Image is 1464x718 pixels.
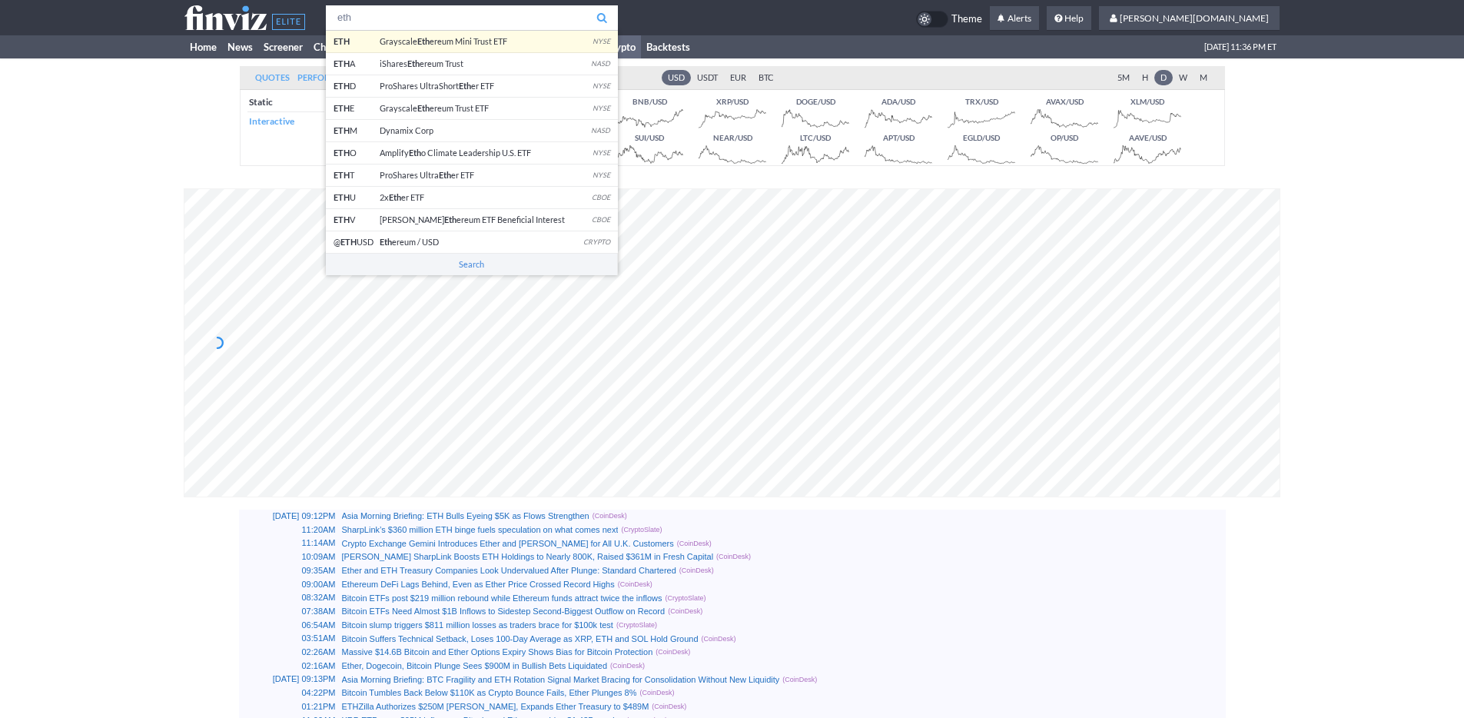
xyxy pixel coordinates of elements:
span: APT/USD [865,131,932,144]
td: 07:38AM [239,605,339,619]
td: [DATE] 09:13PM [239,673,339,686]
span: TRX/USD [948,95,1015,108]
span: (CoinDesk) [782,674,817,686]
a: EGLD/USD [946,130,1017,165]
td: ereum / USD [380,231,580,254]
span: AAVE/USD [1114,131,1181,144]
td: D [326,75,380,98]
td: NYSE [580,142,618,165]
a: Crypto [599,35,641,58]
a: [PERSON_NAME][DOMAIN_NAME] [1099,6,1280,31]
td: 06:54AM [239,619,339,633]
span: (CoinDesk) [593,510,627,522]
td: U [326,187,380,209]
a: Bitcoin Tumbles Back Below $110K as Crypto Bounce Fails, Ether Plunges 8% [342,688,637,697]
a: Charts [308,35,349,58]
td: 08:32AM [239,591,339,605]
a: Asia Morning Briefing: ETH Bulls Eyeing $5K as Flows Strengthen [342,511,589,520]
td: [DATE] 09:12PM [239,510,339,524]
td: 10:09AM [239,550,339,564]
a: Theme [916,11,982,28]
a: M [1193,70,1213,85]
a: BTC [752,70,780,85]
td: A [326,53,380,75]
a: Massive $14.6B Bitcoin and Ether Options Expiry Shows Bias for Bitcoin Protection [342,647,653,657]
a: Interactive [247,112,324,131]
td: 09:35AM [239,564,339,578]
a: OP/USD [1029,130,1100,165]
a: News [222,35,258,58]
td: NASD [580,120,618,142]
span: [PERSON_NAME][DOMAIN_NAME] [1120,12,1269,24]
td: NYSE [580,31,618,53]
td: @ USD [326,231,380,254]
b: ETH [334,170,350,180]
b: Eth [389,192,401,202]
td: iShares ereum Trust [380,53,580,75]
a: Bitcoin slump triggers $811 million losses as traders brace for $100k test [342,620,613,630]
td: NASD [580,53,618,75]
span: LTC/USD [782,131,849,144]
b: ETH [334,125,350,135]
td: Grayscale ereum Mini Trust ETF [380,31,580,53]
td: NYSE [580,98,618,120]
span: [DATE] 11:36 PM ET [1204,35,1276,58]
span: (CoinDesk) [702,633,736,645]
a: Backtests [641,35,695,58]
b: ETH [334,214,350,224]
td: CBOE [580,209,618,231]
span: (CoinDesk) [679,565,714,577]
td: 11:14AM [239,537,339,550]
b: Eth [439,170,451,180]
span: (CryptoSlate) [621,524,662,536]
a: Static [247,93,324,111]
td: Grayscale ereum Trust ETF [380,98,580,120]
a: SUI/USD [614,130,685,165]
b: Eth [459,81,471,91]
a: Alerts [990,6,1039,31]
span: (CoinDesk) [652,701,686,713]
a: W [1173,70,1193,85]
span: (CryptoSlate) [665,593,705,604]
td: CBOE [580,187,618,209]
input: Search ticker, company or profile [326,5,618,30]
a: ADA/USD [863,94,934,129]
a: D [1154,70,1173,85]
b: ETH [334,58,350,68]
span: SUI/USD [616,131,683,144]
td: 01:21PM [239,700,339,714]
td: ProShares UltraShort er ETF [380,75,580,98]
a: Crypto Exchange Gemini Introduces Ether and [PERSON_NAME] for All U.K. Customers [342,539,674,548]
a: Ether and ETH Treasury Companies Look Undervalued After Plunge: Standard Chartered [342,566,676,575]
td: Dynamix Corp [380,120,580,142]
span: (CoinDesk) [668,606,702,617]
span: XRP/USD [699,95,766,108]
a: Bitcoin ETFs Need Almost $1B Inflows to Sidestep Second-Biggest Outflow on Record [342,607,666,616]
span: (CoinDesk) [610,660,645,672]
td: 03:51AM [239,632,339,646]
a: EUR [724,70,752,85]
a: H [1136,70,1154,85]
span: (CoinDesk) [716,551,751,563]
span: OP/USD [1031,131,1098,144]
td: O [326,142,380,165]
a: TRX/USD [946,94,1017,129]
a: Performance [294,66,364,90]
span: (CoinDesk) [677,538,712,550]
td: M [326,120,380,142]
a: Ethereum DeFi Lags Behind, Even as Ether Price Crossed Record Highs [342,580,615,589]
span: XLM/USD [1114,95,1181,108]
a: XRP/USD [697,94,768,129]
span: DOGE/USD [782,95,849,108]
td: NYSE [580,75,618,98]
a: Asia Morning Briefing: BTC Fragility and ETH Rotation Signal Market Bracing for Consolidation Wit... [342,675,780,684]
b: ETH [340,237,357,247]
td: 02:16AM [239,660,339,673]
a: AVAX/USD [1029,94,1100,129]
td: Amplify o Climate Leadership U.S. ETF [380,142,580,165]
a: 5M [1111,70,1136,85]
a: Bitcoin ETFs post $219 million rebound while Ethereum funds attract twice the inflows [342,593,662,603]
td: [PERSON_NAME] ereum ETF Beneficial Interest [380,209,580,231]
b: Eth [409,148,421,158]
a: XLM/USD [1112,94,1183,129]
